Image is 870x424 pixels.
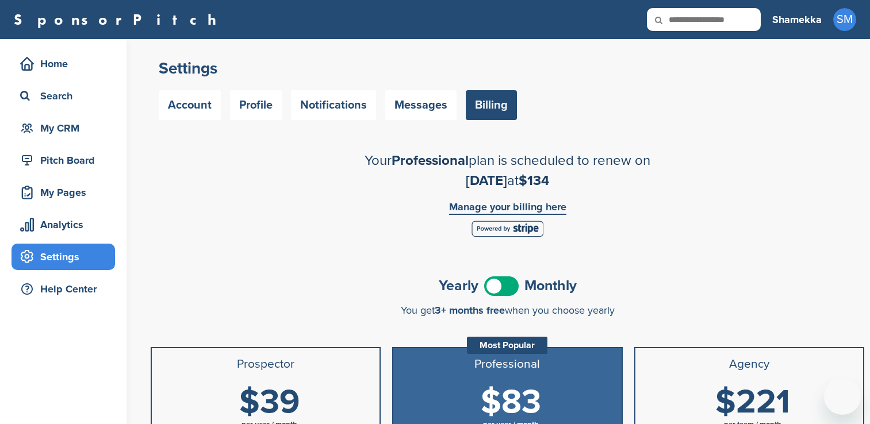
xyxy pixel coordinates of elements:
a: Settings [12,244,115,270]
span: SM [833,8,856,31]
div: You get when you choose yearly [151,304,864,316]
a: Notifications [291,90,376,120]
span: Yearly [439,279,478,293]
h2: Settings [159,58,856,79]
h3: Agency [640,357,858,371]
div: Help Center [17,279,115,299]
span: Monthly [524,279,577,293]
a: Account [159,90,221,120]
a: SponsorPitch [14,12,224,27]
a: Search [12,83,115,109]
h3: Prospector [156,357,375,371]
a: Analytics [12,211,115,238]
span: $134 [519,172,549,189]
a: Manage your billing here [449,202,566,215]
div: Most Popular [467,337,547,354]
div: Home [17,53,115,74]
span: $39 [239,382,300,422]
h2: Your plan is scheduled to renew on at [306,151,709,191]
div: Search [17,86,115,106]
span: Professional [392,152,469,169]
a: Help Center [12,276,115,302]
a: Messages [385,90,457,120]
a: Billing [466,90,517,120]
span: 3+ months free [435,304,505,317]
h3: Shamekka [772,11,822,28]
span: $221 [715,382,790,422]
div: Pitch Board [17,150,115,171]
iframe: Button to launch messaging window [824,378,861,415]
a: Home [12,51,115,77]
div: Settings [17,246,115,267]
span: [DATE] [466,172,507,189]
h3: Professional [398,357,616,371]
a: My Pages [12,179,115,206]
a: Profile [230,90,282,120]
div: Analytics [17,214,115,235]
a: My CRM [12,115,115,141]
a: Shamekka [772,7,822,32]
a: Pitch Board [12,147,115,174]
span: $83 [481,382,541,422]
div: My CRM [17,118,115,138]
div: My Pages [17,182,115,203]
img: Stripe [472,221,543,237]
